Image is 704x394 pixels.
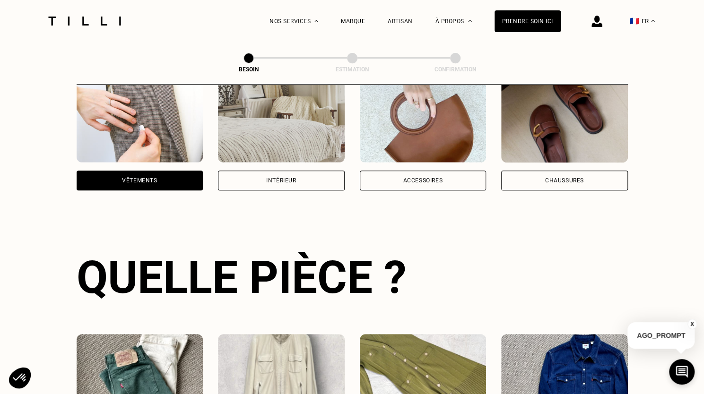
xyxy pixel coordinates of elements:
div: Besoin [201,66,296,73]
div: Vêtements [122,178,157,183]
div: Quelle pièce ? [77,251,628,304]
div: Confirmation [408,66,503,73]
img: Logo du service de couturière Tilli [45,17,124,26]
img: icône connexion [591,16,602,27]
span: 🇫🇷 [630,17,639,26]
img: Menu déroulant à propos [468,20,472,22]
img: Intérieur [218,77,345,163]
img: Accessoires [360,77,487,163]
button: X [687,319,697,329]
img: Vêtements [77,77,203,163]
div: Chaussures [545,178,584,183]
a: Marque [341,18,365,25]
div: Accessoires [403,178,443,183]
a: Artisan [388,18,413,25]
img: menu déroulant [651,20,655,22]
div: Intérieur [266,178,296,183]
img: Menu déroulant [314,20,318,22]
div: Estimation [305,66,400,73]
img: Chaussures [501,77,628,163]
a: Prendre soin ici [495,10,561,32]
p: AGO_PROMPT [627,322,695,349]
